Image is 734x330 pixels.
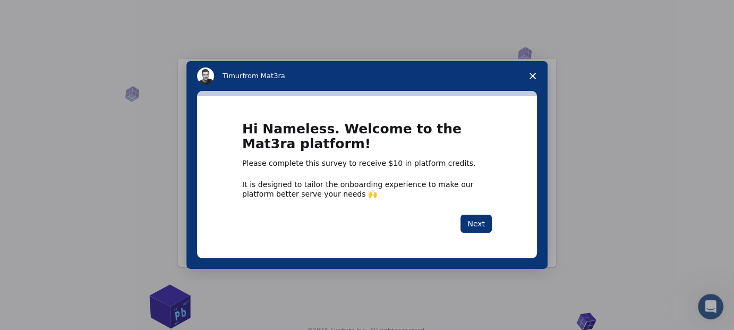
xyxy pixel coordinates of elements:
button: Next [460,215,492,233]
h1: Hi Nameless. Welcome to the Mat3ra platform! [242,122,492,158]
img: Profile image for Timur [197,67,214,84]
div: Please complete this survey to receive $10 in platform credits. [242,158,492,169]
span: from Mat3ra [242,72,285,80]
span: Timur [223,72,242,80]
div: It is designed to tailor the onboarding experience to make our platform better serve your needs 🙌 [242,180,492,199]
span: Support [21,7,59,17]
span: Close survey [518,61,548,91]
